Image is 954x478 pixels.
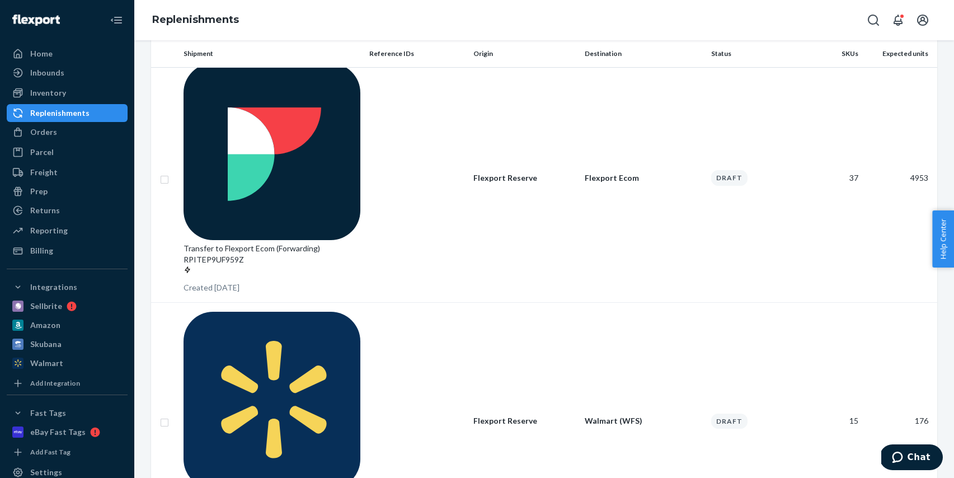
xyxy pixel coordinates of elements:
[7,377,128,390] a: Add Integration
[7,354,128,372] a: Walmart
[7,84,128,102] a: Inventory
[184,243,360,277] p: Transfer to Flexport Ecom (Forwarding) RPITEP9UF959Z
[30,87,66,99] div: Inventory
[7,143,128,161] a: Parcel
[7,163,128,181] a: Freight
[365,40,469,67] th: Reference IDs
[473,415,576,427] p: Flexport Reserve
[30,167,58,178] div: Freight
[585,172,702,184] p: Flexport Ecom
[152,13,239,26] a: Replenishments
[30,147,54,158] div: Parcel
[30,301,62,312] div: Sellbrite
[105,9,128,31] button: Close Navigation
[911,9,934,31] button: Open account menu
[7,242,128,260] a: Billing
[863,40,937,67] th: Expected units
[7,45,128,63] a: Home
[862,9,885,31] button: Open Search Box
[30,186,48,197] div: Prep
[7,64,128,82] a: Inbounds
[30,358,63,369] div: Walmart
[707,40,811,67] th: Status
[811,40,863,67] th: SKUs
[30,107,90,119] div: Replenishments
[12,15,60,26] img: Flexport logo
[473,172,576,184] p: Flexport Reserve
[30,67,64,78] div: Inbounds
[7,335,128,353] a: Skubana
[7,297,128,315] a: Sellbrite
[179,40,365,67] th: Shipment
[7,423,128,441] a: eBay Fast Tags
[585,415,702,427] p: Walmart (WFS)
[7,404,128,422] button: Fast Tags
[811,54,863,302] td: 37
[30,225,68,236] div: Reporting
[30,407,66,419] div: Fast Tags
[7,222,128,240] a: Reporting
[7,446,128,459] a: Add Fast Tag
[711,170,748,185] div: Draft
[30,467,62,478] div: Settings
[7,316,128,334] a: Amazon
[7,278,128,296] button: Integrations
[580,40,707,67] th: Destination
[30,447,71,457] div: Add Fast Tag
[143,4,248,36] ol: breadcrumbs
[7,123,128,141] a: Orders
[184,282,360,293] p: Created [DATE]
[7,104,128,122] a: Replenishments
[30,205,60,216] div: Returns
[863,54,937,302] td: 4953
[711,414,748,429] div: Draft
[30,378,80,388] div: Add Integration
[30,282,77,293] div: Integrations
[469,40,580,67] th: Origin
[887,9,909,31] button: Open notifications
[7,201,128,219] a: Returns
[30,126,57,138] div: Orders
[932,210,954,268] button: Help Center
[881,444,943,472] iframe: Opens a widget where you can chat to one of our agents
[30,48,53,59] div: Home
[30,320,60,331] div: Amazon
[30,245,53,256] div: Billing
[30,427,86,438] div: eBay Fast Tags
[30,339,62,350] div: Skubana
[7,182,128,200] a: Prep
